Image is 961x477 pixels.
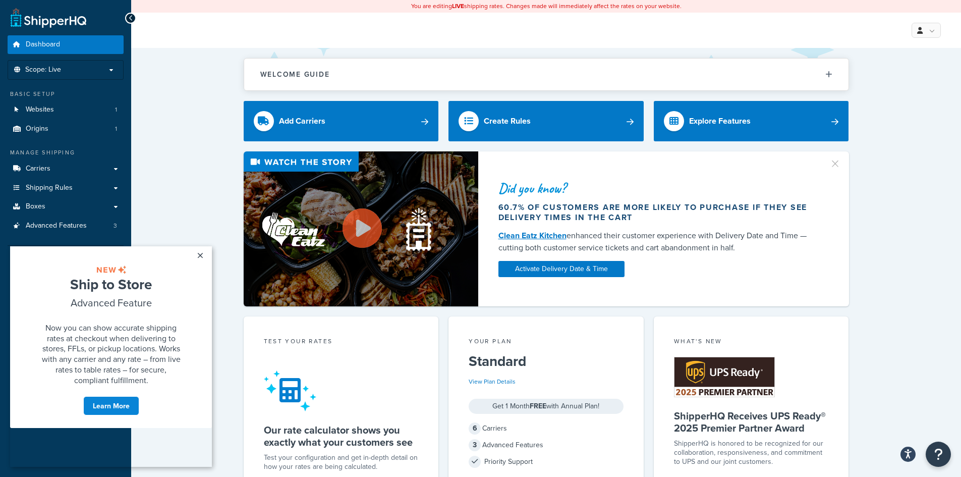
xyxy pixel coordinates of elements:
div: Test your rates [264,337,419,348]
div: Carriers [469,421,624,436]
h2: Welcome Guide [260,71,330,78]
div: Get 1 Month with Annual Plan! [469,399,624,414]
span: Origins [26,125,48,133]
span: 6 [469,422,481,435]
button: Welcome Guide [244,59,849,90]
div: Resources [8,253,124,262]
a: Shipping Rules [8,179,124,197]
h5: ShipperHQ Receives UPS Ready® 2025 Premier Partner Award [674,410,829,434]
span: Scope: Live [25,66,61,74]
a: View Plan Details [469,377,516,386]
a: Explore Features [654,101,849,141]
a: Activate Delivery Date & Time [498,261,625,277]
a: Help Docs [8,321,124,339]
b: LIVE [452,2,464,11]
div: Create Rules [484,114,531,128]
p: ShipperHQ is honored to be recognized for our collaboration, responsiveness, and commitment to UP... [674,439,829,466]
span: Advanced Features [26,222,87,230]
span: 1 [115,125,117,133]
span: Now you can show accurate shipping rates at checkout when delivering to stores, FFLs, or pickup l... [32,76,171,139]
a: Marketplace [8,283,124,301]
span: 1 [115,105,117,114]
strong: FREE [530,401,546,411]
div: Did you know? [498,181,817,195]
a: Advanced Features3 [8,217,124,235]
div: Basic Setup [8,90,124,98]
span: Boxes [26,202,45,211]
li: Websites [8,100,124,119]
img: Video thumbnail [244,151,478,306]
div: Manage Shipping [8,148,124,157]
span: Ship to Store [60,28,142,48]
span: Shipping Rules [26,184,73,192]
a: Analytics [8,302,124,320]
span: 3 [469,439,481,451]
span: 3 [114,222,117,230]
li: Origins [8,120,124,138]
a: Boxes [8,197,124,216]
span: Websites [26,105,54,114]
a: Clean Eatz Kitchen [498,230,567,241]
div: Advanced Features [469,438,624,452]
div: Add Carriers [279,114,325,128]
div: Your Plan [469,337,624,348]
div: What's New [674,337,829,348]
a: Origins1 [8,120,124,138]
a: Test Your Rates [8,264,124,283]
a: Dashboard [8,35,124,54]
span: Carriers [26,165,50,173]
a: Websites1 [8,100,124,119]
button: Open Resource Center [926,442,951,467]
a: Create Rules [448,101,644,141]
div: Priority Support [469,455,624,469]
h5: Standard [469,353,624,369]
h5: Our rate calculator shows you exactly what your customers see [264,424,419,448]
span: Dashboard [26,40,60,49]
a: Add Carriers [244,101,439,141]
div: Test your configuration and get in-depth detail on how your rates are being calculated. [264,453,419,471]
span: Advanced Feature [61,49,142,64]
div: enhanced their customer experience with Delivery Date and Time — cutting both customer service ti... [498,230,817,254]
div: 60.7% of customers are more likely to purchase if they see delivery times in the cart [498,202,817,223]
div: Explore Features [689,114,751,128]
a: Learn More [73,150,129,169]
li: Advanced Features [8,217,124,235]
a: Carriers [8,160,124,178]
